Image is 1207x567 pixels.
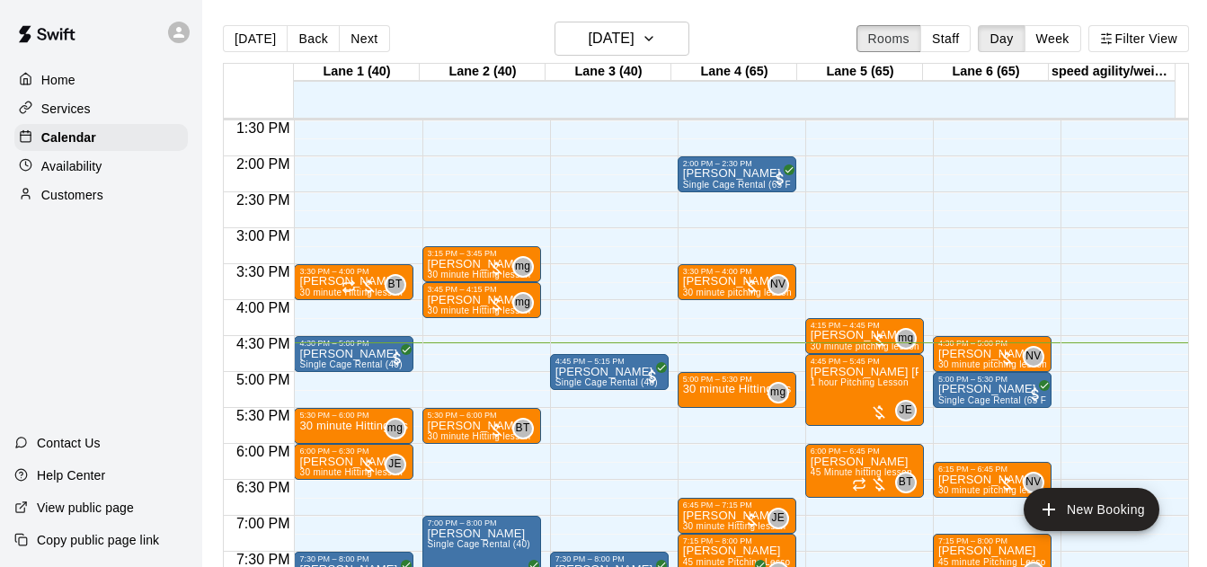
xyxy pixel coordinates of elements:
[923,64,1049,81] div: Lane 6 (65)
[14,66,188,93] a: Home
[232,156,295,172] span: 2:00 PM
[232,120,295,136] span: 1:30 PM
[895,472,917,493] div: Brandon Taylor
[902,472,917,493] span: Brandon Taylor
[428,249,536,258] div: 3:15 PM – 3:45 PM
[299,447,407,456] div: 6:00 PM – 6:30 PM
[232,408,295,423] span: 5:30 PM
[294,444,413,480] div: 6:00 PM – 6:30 PM: Ayden Lathem
[232,192,295,208] span: 2:30 PM
[550,354,669,390] div: 4:45 PM – 5:15 PM: Single Cage Rental (40)
[299,554,407,563] div: 7:30 PM – 8:00 PM
[41,186,103,204] p: Customers
[299,288,403,297] span: 30 minute Hitting lesson
[516,420,530,438] span: BT
[232,516,295,531] span: 7:00 PM
[811,321,919,330] div: 4:15 PM – 4:45 PM
[1025,348,1041,366] span: NV
[895,400,917,421] div: Justin Evans
[683,501,791,509] div: 6:45 PM – 7:15 PM
[768,508,789,529] div: Justin Evans
[775,508,789,529] span: Justin Evans
[938,359,1047,369] span: 30 minute pitching lesson
[938,395,1063,405] span: Single Cage Rental (65 Foot)
[387,276,402,294] span: BT
[805,318,924,354] div: 4:15 PM – 4:45 PM: Alex Cox
[683,557,796,567] span: 45 minute Pitching Lesson
[37,434,101,452] p: Contact Us
[385,418,406,439] div: matt gonzalez
[1088,25,1189,52] button: Filter View
[1030,346,1044,368] span: Nathan Volf
[775,382,789,403] span: matt gonzalez
[1026,385,1044,403] span: All customers have paid
[232,228,295,244] span: 3:00 PM
[41,157,102,175] p: Availability
[938,485,1047,495] span: 30 minute pitching lesson
[14,153,188,180] a: Availability
[294,408,413,444] div: 5:30 PM – 6:00 PM: 30 minute Hitting lesson
[555,22,689,56] button: [DATE]
[933,462,1052,498] div: 6:15 PM – 6:45 PM: 30 minute pitching lesson
[1023,346,1044,368] div: Nathan Volf
[385,454,406,475] div: Justin Evans
[1030,472,1044,493] span: Nathan Volf
[1049,64,1175,81] div: speed agility/weight room
[515,294,530,312] span: mg
[683,375,791,384] div: 5:00 PM – 5:30 PM
[41,128,96,146] p: Calendar
[768,274,789,296] div: Nathan Volf
[771,170,789,188] span: All customers have paid
[422,408,541,444] div: 5:30 PM – 6:00 PM: Cam Carter
[1025,25,1081,52] button: Week
[902,328,917,350] span: matt gonzalez
[920,25,972,52] button: Staff
[428,411,536,420] div: 5:30 PM – 6:00 PM
[428,306,531,315] span: 30 minute Hitting lesson
[770,276,785,294] span: NV
[232,336,295,351] span: 4:30 PM
[299,359,402,369] span: Single Cage Rental (40)
[895,328,917,350] div: matt gonzalez
[299,339,407,348] div: 4:30 PM – 5:00 PM
[14,124,188,151] div: Calendar
[678,156,796,192] div: 2:00 PM – 2:30 PM: Daniel Cwiklinski
[811,377,909,387] span: 1 hour Pitching Lesson
[512,418,534,439] div: Brandon Taylor
[428,270,531,279] span: 30 minute Hitting lesson
[294,64,420,81] div: Lane 1 (40)
[41,100,91,118] p: Services
[519,418,534,439] span: Brandon Taylor
[392,418,406,439] span: matt gonzalez
[797,64,923,81] div: Lane 5 (65)
[428,539,530,549] span: Single Cage Rental (40)
[805,354,924,426] div: 4:45 PM – 5:45 PM: Maddox Farmer
[683,180,808,190] span: Single Cage Rental (65 Foot)
[805,444,924,498] div: 6:00 PM – 6:45 PM: Austin Taylor
[555,554,663,563] div: 7:30 PM – 8:00 PM
[41,71,75,89] p: Home
[512,256,534,278] div: matt gonzalez
[811,447,919,456] div: 6:00 PM – 6:45 PM
[342,279,356,294] span: Recurring event
[388,456,402,474] span: JE
[775,274,789,296] span: Nathan Volf
[811,341,919,351] span: 30 minute pitching lesson
[422,246,541,282] div: 3:15 PM – 3:45 PM: Tate Ruplin
[14,182,188,208] a: Customers
[299,411,407,420] div: 5:30 PM – 6:00 PM
[428,431,531,441] span: 30 minute Hitting lesson
[683,159,791,168] div: 2:00 PM – 2:30 PM
[294,336,413,372] div: 4:30 PM – 5:00 PM: David Brown
[287,25,340,52] button: Back
[678,498,796,534] div: 6:45 PM – 7:15 PM: Triston Brawner
[422,282,541,318] div: 3:45 PM – 4:15 PM: Colton Brown
[678,372,796,408] div: 5:00 PM – 5:30 PM: 30 minute Hitting lesson
[232,444,295,459] span: 6:00 PM
[428,518,536,527] div: 7:00 PM – 8:00 PM
[385,274,406,296] div: Brandon Taylor
[852,477,866,492] span: Recurring event
[768,382,789,403] div: matt gonzalez
[519,292,534,314] span: matt gonzalez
